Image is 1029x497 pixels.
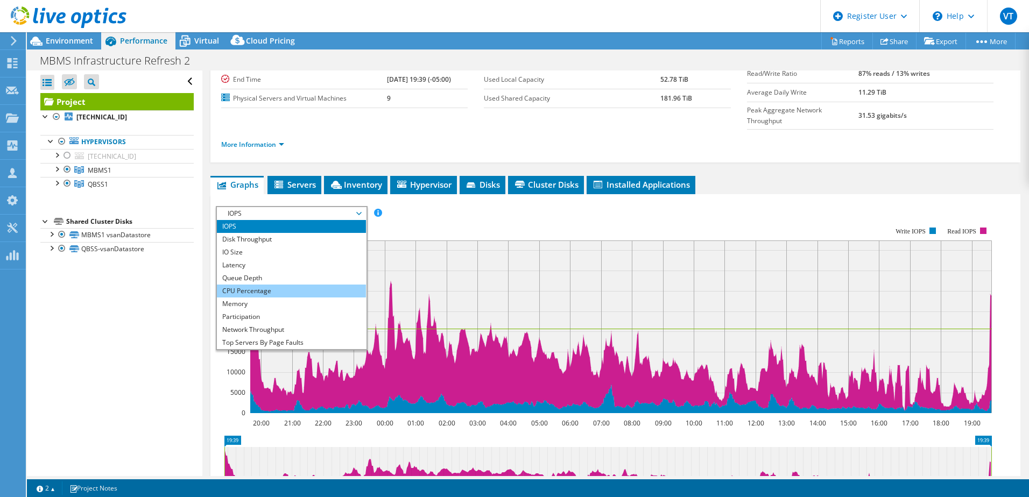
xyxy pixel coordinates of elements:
text: 00:00 [376,418,393,428]
span: Environment [46,35,93,46]
a: QBSS1 [40,177,194,191]
span: IOPS [222,207,361,220]
text: 23:00 [345,418,362,428]
b: 181.96 TiB [660,94,692,103]
span: Cluster Disks [513,179,579,190]
b: 9 [387,94,391,103]
text: 04:00 [499,418,516,428]
text: 5000 [230,388,245,397]
label: End Time [221,74,387,85]
b: 87% reads / 13% writes [858,69,930,78]
span: VT [1000,8,1017,25]
span: Cloud Pricing [246,35,295,46]
text: 22:00 [314,418,331,428]
label: Peak Aggregate Network Throughput [747,105,859,126]
svg: \n [933,11,942,21]
span: Installed Applications [592,179,690,190]
label: Used Shared Capacity [484,93,660,104]
a: More [965,33,1016,49]
b: [DATE] 19:39 (-05:00) [387,75,451,84]
text: 01:00 [407,418,424,428]
text: 18:00 [932,418,949,428]
span: Servers [273,179,316,190]
span: Inventory [329,179,382,190]
a: QBSS-vsanDatastore [40,242,194,256]
span: Graphs [216,179,258,190]
text: 08:00 [623,418,640,428]
span: Performance [120,35,167,46]
label: Used Local Capacity [484,74,660,85]
text: 0 [242,408,245,417]
span: Hypervisor [396,179,452,190]
a: Reports [821,33,873,49]
h1: MBMS Infrastructure Refresh 2 [35,55,207,67]
b: [TECHNICAL_ID] [76,112,127,122]
text: 21:00 [284,418,300,428]
li: Top Servers By Page Faults [217,336,366,349]
b: 52.78 TiB [660,75,688,84]
text: 06:00 [561,418,578,428]
text: 13:00 [778,418,794,428]
a: Project [40,93,194,110]
text: Write IOPS [896,228,926,235]
li: Memory [217,297,366,310]
a: MBMS1 vsanDatastore [40,228,194,242]
li: Latency [217,259,366,272]
div: Shared Cluster Disks [66,215,194,228]
li: CPU Percentage [217,285,366,297]
span: [TECHNICAL_ID] [88,152,136,161]
text: 03:00 [469,418,485,428]
text: 15:00 [840,418,856,428]
li: Network Throughput [217,323,366,336]
text: 07:00 [593,418,609,428]
text: 09:00 [654,418,671,428]
li: Participation [217,310,366,323]
li: IO Size [217,246,366,259]
b: 11.29 TiB [858,88,886,97]
a: [TECHNICAL_ID] [40,149,194,163]
text: 19:00 [963,418,980,428]
label: Read/Write Ratio [747,68,859,79]
span: QBSS1 [88,180,108,189]
text: 16:00 [870,418,887,428]
a: Share [872,33,917,49]
label: Physical Servers and Virtual Machines [221,93,387,104]
a: Hypervisors [40,135,194,149]
a: More Information [221,140,284,149]
b: 31.53 gigabits/s [858,111,907,120]
text: 02:00 [438,418,455,428]
li: IOPS [217,220,366,233]
a: Export [916,33,966,49]
label: Average Daily Write [747,87,859,98]
text: 12:00 [747,418,764,428]
text: Read IOPS [947,228,976,235]
text: 05:00 [531,418,547,428]
span: Disks [465,179,500,190]
a: 2 [29,481,62,495]
li: Queue Depth [217,272,366,285]
a: Project Notes [62,481,125,495]
text: 10000 [227,367,245,377]
text: 15000 [227,347,245,356]
text: 11:00 [716,418,732,428]
span: Virtual [194,35,219,46]
a: MBMS1 [40,163,194,177]
span: MBMS1 [88,166,111,175]
text: 20:00 [252,418,269,428]
li: Disk Throughput [217,233,366,246]
text: 17:00 [901,418,918,428]
text: 14:00 [809,418,826,428]
a: [TECHNICAL_ID] [40,110,194,124]
text: 10:00 [685,418,702,428]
